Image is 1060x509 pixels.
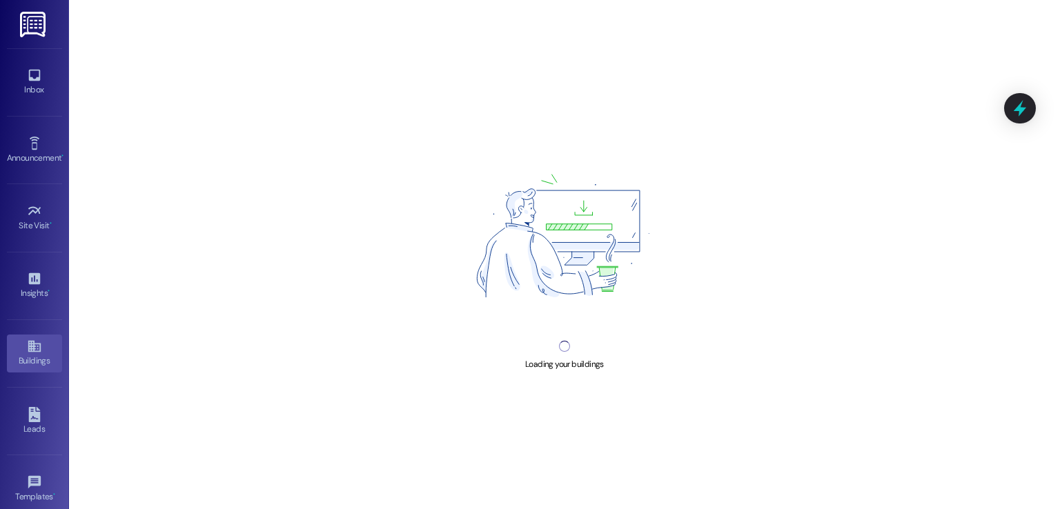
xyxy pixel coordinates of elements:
img: ResiDesk Logo [20,12,48,37]
span: • [48,286,50,296]
span: • [50,219,52,228]
a: Site Visit • [7,199,62,237]
div: Loading your buildings [525,357,604,372]
a: Inbox [7,63,62,101]
a: Buildings [7,335,62,372]
a: Insights • [7,267,62,304]
span: • [53,490,55,499]
a: Templates • [7,470,62,508]
a: Leads [7,403,62,440]
span: • [61,151,63,161]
